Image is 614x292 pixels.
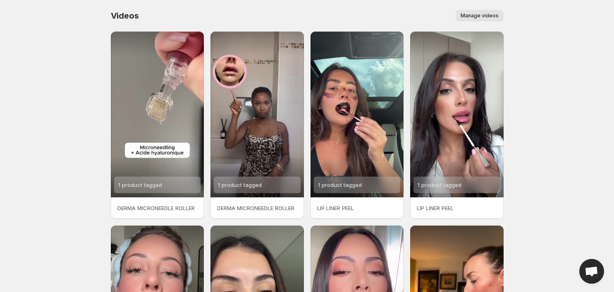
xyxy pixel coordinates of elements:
span: 1 product tagged [418,182,461,188]
p: DERMA MICRONEEDLE ROLLER [117,204,198,212]
span: 1 product tagged [318,182,362,188]
p: LIP LINER PEEL [317,204,397,212]
span: 1 product tagged [118,182,162,188]
p: LIP LINER PEEL [417,204,497,212]
span: Videos [111,11,139,21]
span: Manage videos [461,12,499,19]
button: Manage videos [456,10,504,22]
p: DERMA MICRONEEDLE ROLLER [217,204,297,212]
span: 1 product tagged [218,182,262,188]
a: Open chat [579,259,604,284]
